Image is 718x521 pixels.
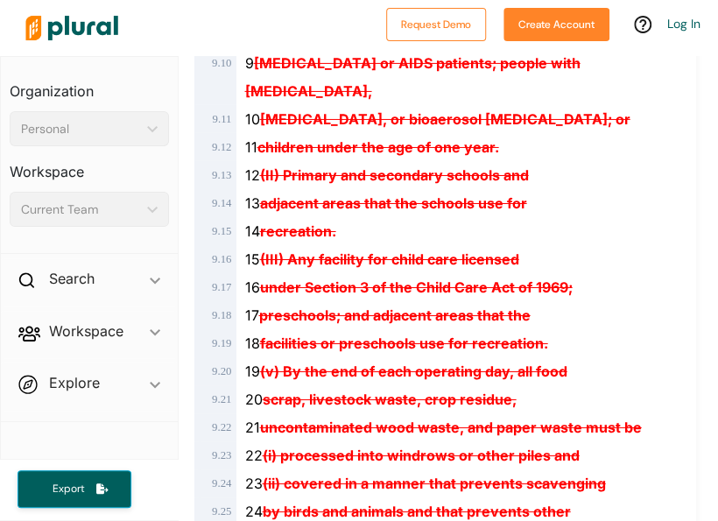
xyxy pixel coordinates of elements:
[245,194,527,212] span: 13
[245,278,573,296] span: 16
[212,477,231,489] span: 9 . 24
[212,141,231,153] span: 9 . 12
[212,337,231,349] span: 9 . 19
[245,138,499,156] span: 11
[245,166,529,184] span: 12
[212,309,231,321] span: 9 . 18
[212,505,231,517] span: 9 . 25
[260,334,548,352] del: facilities or preschools use for recreation.
[263,475,606,492] del: (ii) covered in a manner that prevents scavenging
[10,66,169,104] h3: Organization
[212,365,231,377] span: 9 . 20
[263,503,571,520] del: by birds and animals and that prevents other
[40,482,96,496] span: Export
[257,138,499,156] del: children under the age of one year.
[263,447,580,464] del: (i) processed into windrows or other piles and
[212,225,231,237] span: 9 . 15
[386,8,486,41] button: Request Demo
[21,201,140,219] div: Current Team
[260,363,567,380] del: (v) By the end of each operating day, all food
[259,306,531,324] del: preschools; and adjacent areas that the
[49,269,95,288] h2: Search
[212,281,231,293] span: 9 . 17
[503,8,609,41] button: Create Account
[245,391,517,408] span: 20
[260,419,642,436] del: uncontaminated wood waste, and paper waste must be
[18,470,131,508] button: Export
[245,363,567,380] span: 19
[503,14,609,32] a: Create Account
[245,110,630,128] span: 10
[212,197,231,209] span: 9 . 14
[386,14,486,32] a: Request Demo
[260,194,527,212] del: adjacent areas that the schools use for
[212,449,231,461] span: 9 . 23
[260,250,519,268] del: (III) Any facility for child care licensed
[260,278,573,296] del: under Section 3 of the Child Care Act of 1969;
[245,475,606,492] span: 23
[10,146,169,185] h3: Workspace
[212,169,231,181] span: 9 . 13
[260,222,336,240] del: recreation.
[212,393,231,405] span: 9 . 21
[212,253,231,265] span: 9 . 16
[260,110,630,128] del: [MEDICAL_DATA], or bioaerosol [MEDICAL_DATA]; or
[245,306,531,324] span: 17
[245,250,519,268] span: 15
[212,421,231,433] span: 9 . 22
[213,113,232,125] span: 9 . 11
[245,503,571,520] span: 24
[21,120,140,138] div: Personal
[245,447,580,464] span: 22
[263,391,517,408] del: scrap, livestock waste, crop residue,
[245,419,642,436] span: 21
[245,334,548,352] span: 18
[245,222,336,240] span: 14
[260,166,529,184] del: (II) Primary and secondary schools and
[212,57,231,69] span: 9 . 10
[667,16,700,32] a: Log In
